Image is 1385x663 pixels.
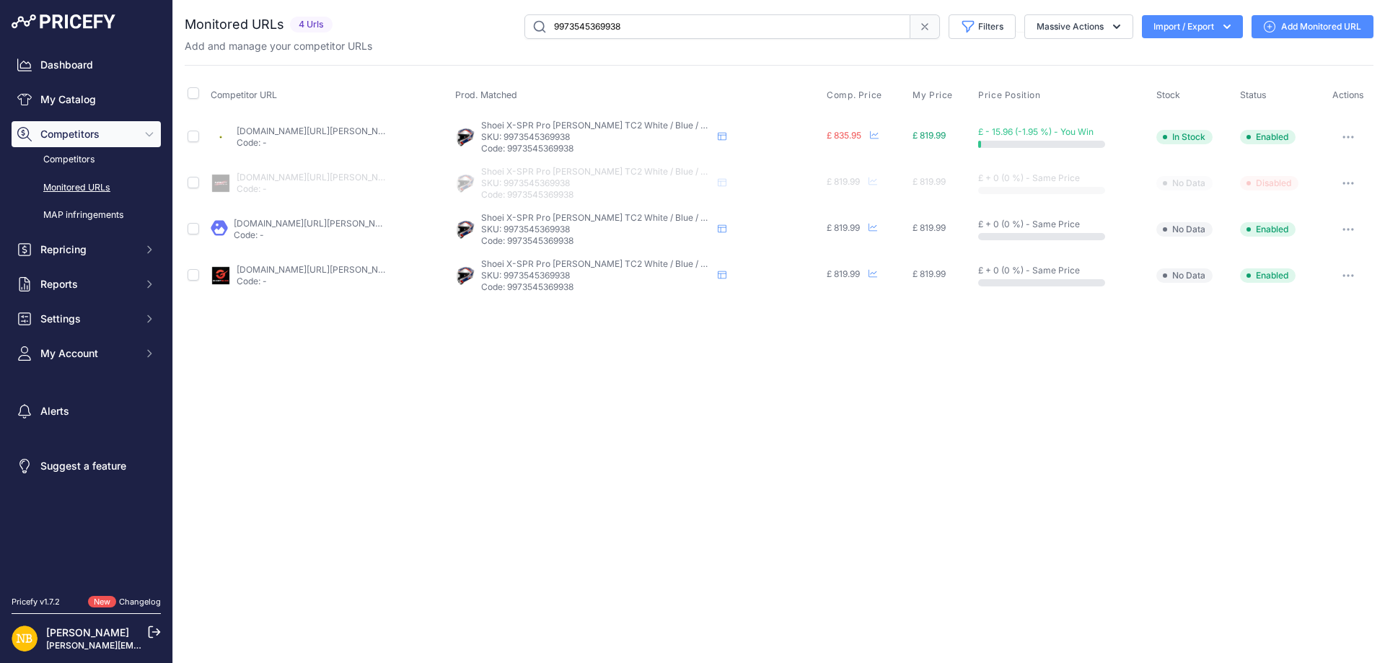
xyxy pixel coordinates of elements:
span: £ + 0 (0 %) - Same Price [978,219,1080,229]
p: Code: - [237,183,387,195]
p: Code: - [237,137,387,149]
span: Stock [1156,89,1180,100]
img: Pricefy Logo [12,14,115,29]
span: My Account [40,346,135,361]
span: £ - 15.96 (-1.95 %) - You Win [978,126,1094,137]
span: Shoei X-SPR Pro [PERSON_NAME] TC2 White / Blue / Red [481,258,716,269]
p: SKU: 9973545369938 [481,131,712,143]
p: Add and manage your competitor URLs [185,39,372,53]
span: Competitor URL [211,89,277,100]
span: Status [1240,89,1267,100]
span: Reports [40,277,135,291]
span: No Data [1156,176,1213,190]
span: £ 835.95 [827,130,861,141]
a: Add Monitored URL [1252,15,1373,38]
div: Pricefy v1.7.2 [12,596,60,608]
button: My Account [12,341,161,366]
p: Code: 9973545369938 [481,143,712,154]
a: Monitored URLs [12,175,161,201]
span: Actions [1332,89,1364,100]
span: £ 819.99 [913,268,946,279]
span: My Price [913,89,953,101]
input: Search [524,14,910,39]
span: No Data [1156,268,1213,283]
span: £ 819.99 [913,130,946,141]
a: [PERSON_NAME][EMAIL_ADDRESS][DOMAIN_NAME] [46,640,268,651]
a: My Catalog [12,87,161,113]
span: Enabled [1240,268,1296,283]
p: SKU: 9973545369938 [481,177,712,189]
button: Import / Export [1142,15,1243,38]
span: Shoei X-SPR Pro [PERSON_NAME] TC2 White / Blue / Red [481,166,716,177]
span: New [88,596,116,608]
p: Code: 9973545369938 [481,189,712,201]
a: Suggest a feature [12,453,161,479]
button: Competitors [12,121,161,147]
p: Code: 9973545369938 [481,281,712,293]
p: SKU: 9973545369938 [481,224,712,235]
button: Price Position [978,89,1043,101]
span: Settings [40,312,135,326]
h2: Monitored URLs [185,14,284,35]
span: £ 819.99 [827,268,860,279]
p: Code: - [237,276,387,287]
a: Competitors [12,147,161,172]
span: £ 819.99 [827,222,860,233]
a: [DOMAIN_NAME][URL][PERSON_NAME] [234,218,397,229]
button: Settings [12,306,161,332]
span: Competitors [40,127,135,141]
span: £ 819.99 [913,176,946,187]
span: Prod. Matched [455,89,517,100]
span: In Stock [1156,130,1213,144]
a: Alerts [12,398,161,424]
button: My Price [913,89,956,101]
span: Comp. Price [827,89,882,101]
a: [PERSON_NAME] [46,626,129,638]
span: Enabled [1240,222,1296,237]
p: Code: 9973545369938 [481,235,712,247]
span: £ 819.99 [827,176,860,187]
span: Repricing [40,242,135,257]
span: £ + 0 (0 %) - Same Price [978,172,1080,183]
button: Massive Actions [1024,14,1133,39]
span: Disabled [1240,176,1298,190]
button: Repricing [12,237,161,263]
span: Shoei X-SPR Pro [PERSON_NAME] TC2 White / Blue / Red [481,120,716,131]
span: 4 Urls [290,17,333,33]
nav: Sidebar [12,52,161,579]
a: [DOMAIN_NAME][URL][PERSON_NAME] [237,126,400,136]
span: Enabled [1240,130,1296,144]
a: [DOMAIN_NAME][URL][PERSON_NAME] [237,172,400,183]
span: £ 819.99 [913,222,946,233]
a: Dashboard [12,52,161,78]
button: Comp. Price [827,89,885,101]
p: SKU: 9973545369938 [481,270,712,281]
span: £ + 0 (0 %) - Same Price [978,265,1080,276]
span: No Data [1156,222,1213,237]
p: Code: - [234,229,384,241]
button: Reports [12,271,161,297]
span: Shoei X-SPR Pro [PERSON_NAME] TC2 White / Blue / Red [481,212,716,223]
a: MAP infringements [12,203,161,228]
span: Price Position [978,89,1040,101]
a: [DOMAIN_NAME][URL][PERSON_NAME] [237,264,400,275]
button: Filters [949,14,1016,39]
a: Changelog [119,597,161,607]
